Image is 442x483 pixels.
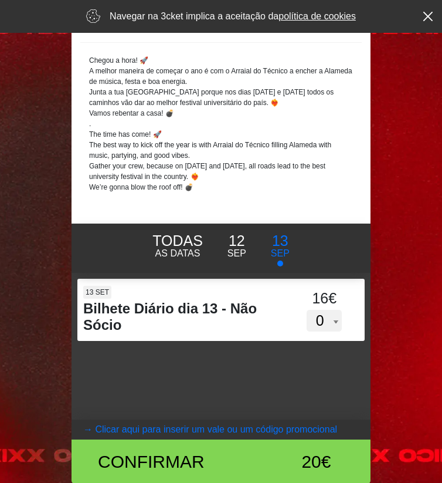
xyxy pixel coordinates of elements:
[89,56,148,65] span: Chegou a hora! 🚀
[89,87,353,108] p: Junta a tua [GEOGRAPHIC_DATA] porque nos dias [DATE] e [DATE] todos os caminhos vão dar ao melhor...
[271,246,290,261] p: Sep
[281,288,368,310] div: 16€
[83,286,111,299] span: 13 set
[110,9,356,23] p: Navegar na 3cket implica a aceitação da
[89,448,265,475] div: Confirmar
[89,140,353,161] p: The best way to kick off the year is with Arraial do Técnico filling Alameda with music, partying...
[140,229,215,261] button: TODAS AS DATAS
[227,246,246,261] p: Sep
[278,11,356,21] a: política de cookies
[89,182,353,192] p: We’re gonna blow the roof off! 💣
[72,420,370,440] button: → Clicar aqui para inserir um vale ou um código promocional
[89,161,353,182] p: Gather your crew, because on [DATE] and [DATE], all roads lead to the best university festival in...
[265,448,331,475] div: 20€
[83,423,93,437] arrow: →
[307,310,342,332] select: 13 set Bilhete Diário dia 13 - Não Sócio 16€
[89,108,353,119] p: Vamos rebentar a casa! 💣
[227,230,246,252] p: 12
[89,119,353,129] p: .
[89,129,353,140] p: The time has come! 🚀
[95,424,337,434] coupontext: Clicar aqui para inserir um vale ou um código promocional
[259,229,302,267] button: 13 Sep
[152,246,203,261] p: AS DATAS
[83,300,281,335] h4: Bilhete Diário dia 13 - Não Sócio
[271,230,290,252] p: 13
[152,230,203,252] p: TODAS
[215,229,259,261] button: 12 Sep
[89,66,353,87] p: A melhor maneira de começar o ano é com o Arraial do Técnico a encher a Alameda de música, festa ...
